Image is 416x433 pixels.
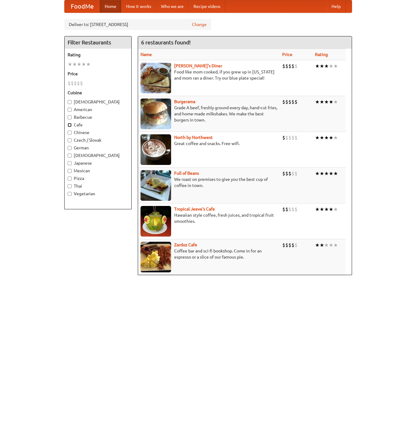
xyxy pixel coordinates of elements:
[77,61,81,68] li: ★
[68,192,72,196] input: Vegetarian
[74,80,77,87] li: $
[174,242,197,247] a: Zardoz Cafe
[324,99,329,105] li: ★
[68,175,128,181] label: Pizza
[68,71,128,77] h5: Price
[282,242,285,248] li: $
[141,176,277,189] p: We roast on premises to give you the best cup of coffee in town.
[288,206,291,213] li: $
[68,52,128,58] h5: Rating
[192,21,207,28] a: Change
[68,191,128,197] label: Vegetarian
[174,135,213,140] a: North by Northwest
[174,207,215,211] b: Tropical Jeeve's Cafe
[282,99,285,105] li: $
[329,206,333,213] li: ★
[320,99,324,105] li: ★
[324,242,329,248] li: ★
[327,0,346,13] a: Help
[329,242,333,248] li: ★
[324,206,329,213] li: ★
[68,99,128,105] label: [DEMOGRAPHIC_DATA]
[68,184,72,188] input: Thai
[68,145,128,151] label: German
[285,242,288,248] li: $
[68,152,128,159] label: [DEMOGRAPHIC_DATA]
[68,108,72,112] input: American
[288,134,291,141] li: $
[324,63,329,69] li: ★
[68,123,72,127] input: Cafe
[282,63,285,69] li: $
[68,161,72,165] input: Japanese
[333,206,338,213] li: ★
[68,61,72,68] li: ★
[68,168,128,174] label: Mexican
[285,134,288,141] li: $
[315,52,328,57] a: Rating
[189,0,225,13] a: Recipe videos
[141,39,191,45] ng-pluralize: 6 restaurants found!
[315,99,320,105] li: ★
[294,63,298,69] li: $
[141,99,171,129] img: burgerama.jpg
[100,0,121,13] a: Home
[291,63,294,69] li: $
[315,170,320,177] li: ★
[68,90,128,96] h5: Cuisine
[294,206,298,213] li: $
[324,134,329,141] li: ★
[81,61,86,68] li: ★
[329,170,333,177] li: ★
[80,80,83,87] li: $
[315,242,320,248] li: ★
[282,52,292,57] a: Price
[288,242,291,248] li: $
[141,206,171,237] img: jeeves.jpg
[141,105,277,123] p: Grade A beef, freshly ground every day, hand-cut fries, and home-made milkshakes. We make the bes...
[291,242,294,248] li: $
[68,115,72,119] input: Barbecue
[68,129,128,136] label: Chinese
[68,114,128,120] label: Barbecue
[285,206,288,213] li: $
[333,134,338,141] li: ★
[333,170,338,177] li: ★
[141,242,171,272] img: zardoz.jpg
[329,99,333,105] li: ★
[86,61,91,68] li: ★
[174,99,195,104] b: Burgerama
[68,106,128,113] label: American
[68,138,72,142] input: Czech / Slovak
[65,0,100,13] a: FoodMe
[282,206,285,213] li: $
[333,99,338,105] li: ★
[68,122,128,128] label: Cafe
[68,80,71,87] li: $
[141,248,277,260] p: Coffee bar and sci-fi bookshop. Come in for an espresso or a slice of our famous pie.
[64,19,211,30] div: Deliver to: [STREET_ADDRESS]
[282,134,285,141] li: $
[174,171,199,176] b: Full of Beans
[288,170,291,177] li: $
[121,0,156,13] a: How it works
[291,99,294,105] li: $
[71,80,74,87] li: $
[141,170,171,201] img: beans.jpg
[156,0,189,13] a: Who we are
[315,134,320,141] li: ★
[294,170,298,177] li: $
[174,63,222,68] a: [PERSON_NAME]'s Diner
[285,63,288,69] li: $
[141,212,277,224] p: Hawaiian style coffee, fresh juices, and tropical fruit smoothies.
[291,134,294,141] li: $
[333,242,338,248] li: ★
[141,69,277,81] p: Food like mom cooked, if you grew up in [US_STATE] and mom ran a diner. Try our blue plate special!
[285,99,288,105] li: $
[315,63,320,69] li: ★
[77,80,80,87] li: $
[68,169,72,173] input: Mexican
[288,63,291,69] li: $
[291,170,294,177] li: $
